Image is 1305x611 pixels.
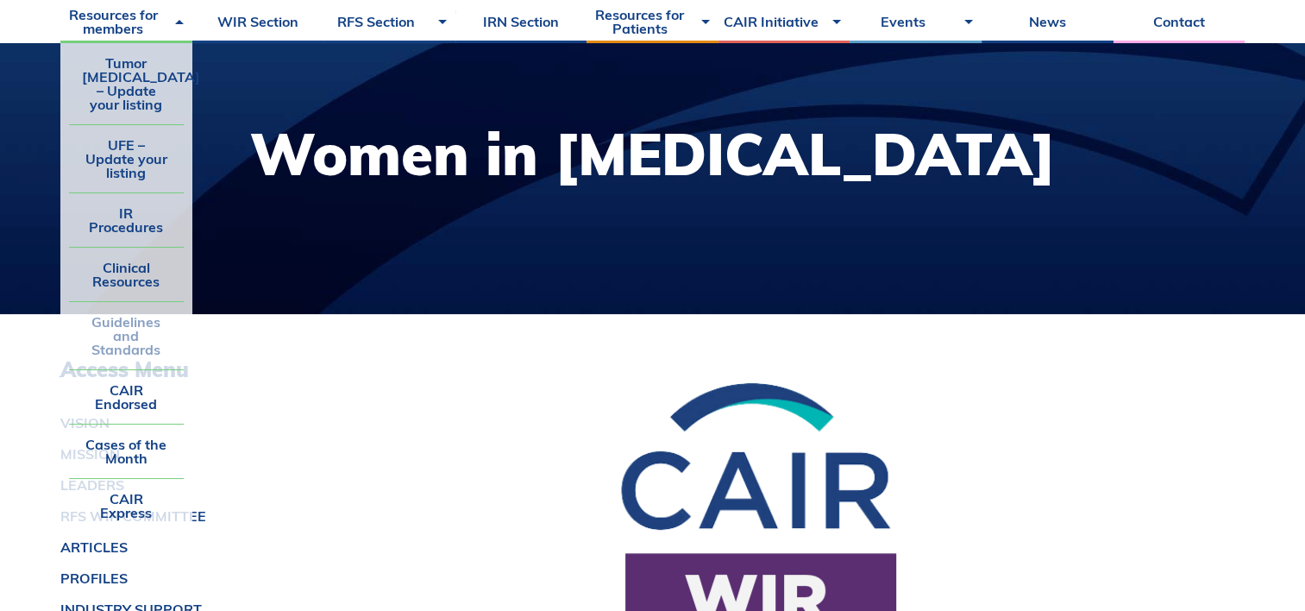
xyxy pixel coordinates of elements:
[69,425,184,478] a: Cases of the Month
[250,125,1056,183] h1: Women in [MEDICAL_DATA]
[60,478,457,492] a: LEADERS
[60,447,457,461] a: MISSION
[60,540,457,554] a: ARTICLES
[69,248,184,301] a: Clinical Resources
[69,479,184,532] a: CAIR Express
[69,370,184,424] a: CAIR Endorsed
[69,302,184,369] a: Guidelines and Standards
[60,509,457,523] a: RFS WIR COMMITTEE
[60,357,457,382] h3: Access Menu
[60,416,457,430] a: VISION
[69,193,184,247] a: IR Procedures
[60,571,457,585] a: PROFILES
[69,125,184,192] a: UFE – Update your listing
[69,43,184,124] a: Tumor [MEDICAL_DATA] – Update your listing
